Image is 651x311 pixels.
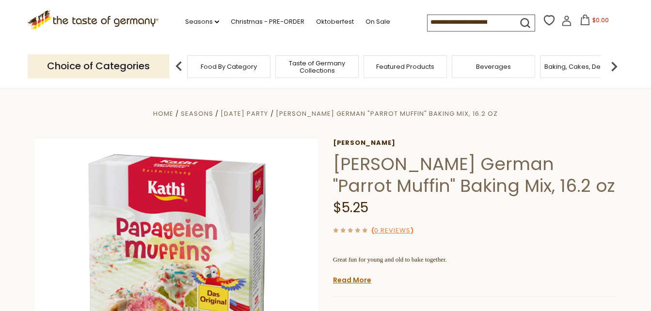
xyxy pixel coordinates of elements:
span: ( ) [371,226,413,235]
a: Food By Category [201,63,257,70]
a: Home [153,109,174,118]
p: Choice of Categories [28,54,169,78]
a: Seasons [181,109,213,118]
a: Taste of Germany Collections [278,60,356,74]
a: Beverages [476,63,511,70]
a: [DATE] Party [221,109,268,118]
a: Baking, Cakes, Desserts [544,63,619,70]
button: $0.00 [574,15,615,29]
a: 0 Reviews [374,226,411,236]
h1: [PERSON_NAME] German "Parrot Muffin" Baking Mix, 16.2 oz [333,153,617,197]
a: [PERSON_NAME] German "Parrot Muffin" Baking Mix, 16.2 oz [276,109,498,118]
a: Seasons [185,16,219,27]
a: On Sale [365,16,390,27]
a: Featured Products [376,63,434,70]
img: previous arrow [169,57,189,76]
a: [PERSON_NAME] [333,139,617,147]
span: Great fun for young and old to bake together. [333,256,447,263]
span: $0.00 [592,16,609,24]
span: $5.25 [333,198,368,217]
a: Christmas - PRE-ORDER [231,16,304,27]
img: next arrow [604,57,624,76]
a: Read More [333,275,371,285]
a: Oktoberfest [316,16,354,27]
